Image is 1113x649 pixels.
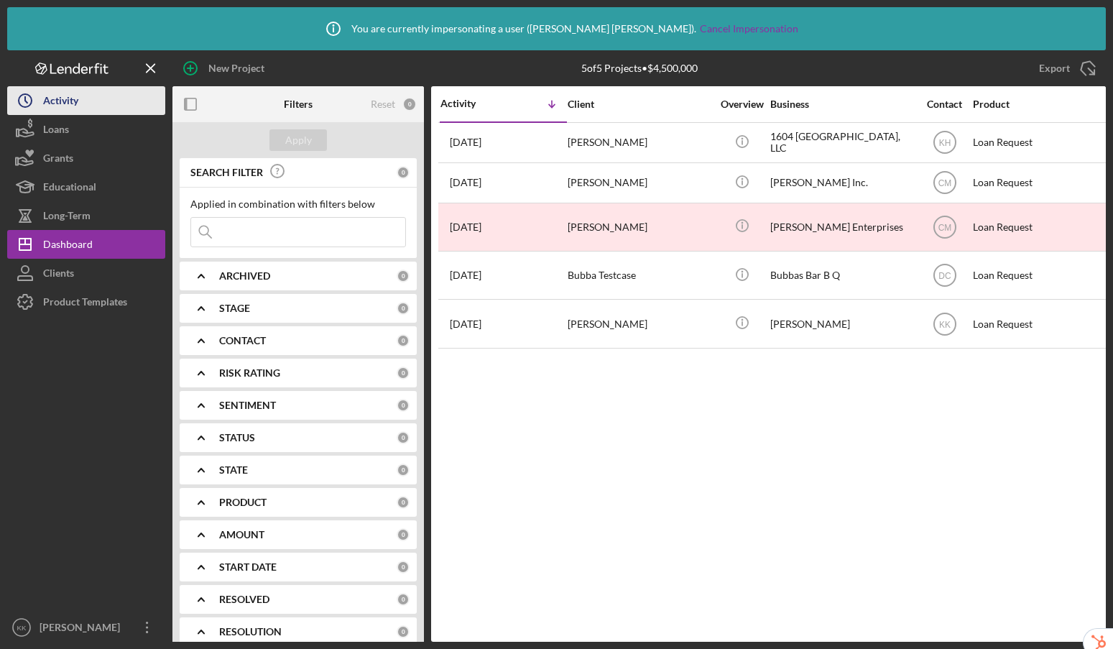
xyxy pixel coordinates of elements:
div: 0 [397,625,410,638]
time: 2025-07-01 14:54 [450,221,481,233]
button: Educational [7,172,165,201]
button: New Project [172,54,279,83]
div: Activity [440,98,504,109]
div: Dashboard [43,230,93,262]
button: Activity [7,86,165,115]
div: Bubbas Bar B Q [770,252,914,298]
text: KK [17,624,27,632]
b: ARCHIVED [219,270,270,282]
b: STATUS [219,432,255,443]
div: [PERSON_NAME] [568,204,711,250]
button: Grants [7,144,165,172]
div: Loans [43,115,69,147]
div: Clients [43,259,74,291]
b: STATE [219,464,248,476]
text: DC [938,271,951,281]
div: Product Templates [43,287,127,320]
div: Activity [43,86,78,119]
div: 0 [397,464,410,477]
div: [PERSON_NAME] [770,300,914,346]
div: Bubba Testcase [568,252,711,298]
button: Loans [7,115,165,144]
a: Cancel Impersonation [700,23,798,34]
div: Reset [371,98,395,110]
button: Dashboard [7,230,165,259]
b: CONTACT [219,335,266,346]
div: Overview [715,98,769,110]
div: Applied in combination with filters below [190,198,406,210]
div: 0 [397,270,410,282]
time: 2025-06-10 14:23 [450,318,481,330]
div: Client [568,98,711,110]
div: 0 [397,431,410,444]
div: [PERSON_NAME] Inc. [770,164,914,202]
div: 1604 [GEOGRAPHIC_DATA], LLC [770,124,914,162]
div: 0 [397,528,410,541]
div: 0 [397,496,410,509]
div: 0 [397,399,410,412]
b: RISK RATING [219,367,280,379]
b: SEARCH FILTER [190,167,263,178]
div: [PERSON_NAME] [36,613,129,645]
div: Grants [43,144,73,176]
div: 0 [397,302,410,315]
time: 2025-07-09 19:43 [450,177,481,188]
div: 0 [397,166,410,179]
b: RESOLVED [219,594,269,605]
b: AMOUNT [219,529,264,540]
b: PRODUCT [219,497,267,508]
div: [PERSON_NAME] [568,164,711,202]
div: 0 [397,593,410,606]
b: RESOLUTION [219,626,282,638]
div: [PERSON_NAME] [568,300,711,346]
b: Filters [284,98,313,110]
div: You are currently impersonating a user ( [PERSON_NAME] [PERSON_NAME] ). [315,11,798,47]
time: 2025-06-19 19:56 [450,270,481,281]
div: [PERSON_NAME] [568,124,711,162]
b: START DATE [219,561,277,573]
text: KK [938,319,950,329]
div: Long-Term [43,201,91,234]
button: KK[PERSON_NAME] [7,613,165,642]
div: 0 [397,367,410,379]
button: Clients [7,259,165,287]
div: 0 [397,561,410,574]
div: 5 of 5 Projects • $4,500,000 [581,63,698,74]
div: Apply [285,129,312,151]
b: STAGE [219,303,250,314]
time: 2025-07-10 15:55 [450,137,481,148]
button: Product Templates [7,287,165,316]
div: 0 [397,334,410,347]
text: CM [938,178,951,188]
div: Educational [43,172,96,205]
div: Business [770,98,914,110]
div: Export [1039,54,1070,83]
div: 0 [402,97,417,111]
text: CM [938,222,951,232]
div: Contact [918,98,971,110]
b: SENTIMENT [219,400,276,411]
button: Long-Term [7,201,165,230]
text: KH [938,138,951,148]
button: Export [1025,54,1106,83]
div: New Project [208,54,264,83]
button: Apply [269,129,327,151]
div: [PERSON_NAME] Enterprises [770,204,914,250]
